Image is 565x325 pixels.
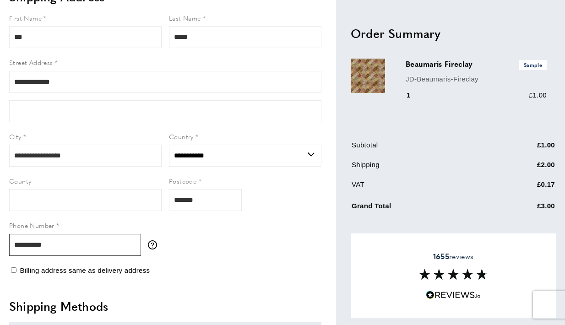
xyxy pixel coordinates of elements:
td: VAT [352,179,491,197]
span: First Name [9,13,42,22]
img: Reviews.io 5 stars [426,291,481,299]
td: Shipping [352,159,491,177]
span: reviews [433,252,473,261]
span: Apply Discount Code [351,231,418,242]
p: JD-Beaumaris-Fireclay [406,73,547,84]
td: Subtotal [352,140,491,157]
h2: Shipping Methods [9,298,321,314]
td: Grand Total [352,199,491,218]
input: Billing address same as delivery address [11,267,16,273]
strong: 1655 [433,251,449,261]
span: Country [169,132,194,141]
span: Postcode [169,176,196,185]
h3: Beaumaris Fireclay [406,59,547,70]
span: Sample [519,60,547,70]
span: £1.00 [529,91,547,99]
span: Billing address same as delivery address [20,266,150,274]
button: More information [148,240,162,249]
td: £0.17 [492,179,555,197]
span: Phone Number [9,221,54,230]
span: County [9,176,31,185]
h2: Order Summary [351,25,556,41]
img: Reviews section [419,269,488,280]
span: Street Address [9,58,53,67]
td: £1.00 [492,140,555,157]
span: Last Name [169,13,201,22]
span: City [9,132,22,141]
div: 1 [406,90,424,101]
td: £2.00 [492,159,555,177]
td: £3.00 [492,199,555,218]
img: Beaumaris Fireclay [351,59,385,93]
